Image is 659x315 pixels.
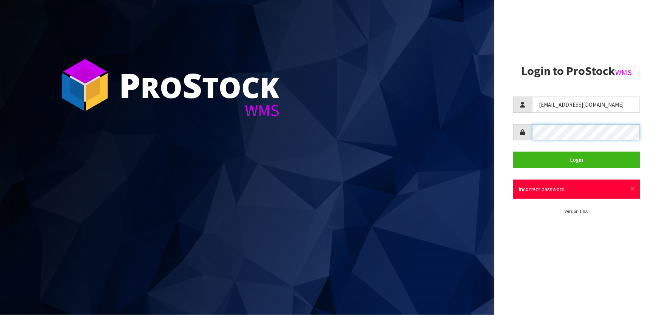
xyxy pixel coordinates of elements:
[119,68,279,102] div: ro tock
[57,57,113,113] img: ProStock Cube
[630,183,635,194] span: ×
[532,97,640,113] input: Username
[119,62,140,108] span: P
[616,68,632,77] small: WMS
[513,152,640,168] button: Login
[119,102,279,119] div: WMS
[519,186,565,193] span: Incorrect password
[565,208,588,214] small: Version 1.0.0
[513,65,640,78] h2: Login to ProStock
[182,62,202,108] span: S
